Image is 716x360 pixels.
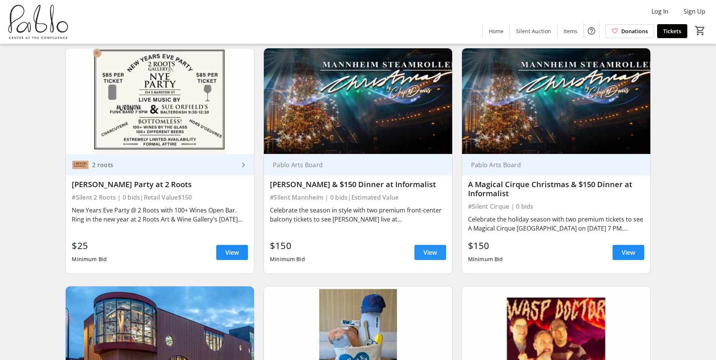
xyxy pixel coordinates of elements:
[66,154,254,175] a: 2 roots2 roots
[72,252,107,266] div: Minimum Bid
[270,192,446,203] div: #Silent Mannheim | 0 bids | Estimated Value
[622,248,635,257] span: View
[270,252,305,266] div: Minimum Bid
[657,24,687,38] a: Tickets
[564,27,577,35] span: Items
[5,3,72,41] img: Pablo Center's Logo
[72,239,107,252] div: $25
[270,180,446,189] div: [PERSON_NAME] & $150 Dinner at Informalist
[468,201,644,212] div: #Silent Cirque | 0 bids
[510,24,557,38] a: Silent Auction
[468,161,635,169] div: Pablo Arts Board
[605,24,654,38] a: Donations
[72,206,248,224] div: New Years Eve Party @ 2 Roots with 100+ Wines Open Bar. Ring in the new year at 2 Roots Art & Win...
[468,215,644,233] div: Celebrate the holiday season with two premium tickets to see A Magical Cirque [GEOGRAPHIC_DATA] o...
[584,23,599,38] button: Help
[693,24,707,37] button: Cart
[468,252,503,266] div: Minimum Bid
[270,239,305,252] div: $150
[264,48,452,154] img: Mannheim Steamroller & $150 Dinner at Informalist
[678,5,711,17] button: Sign Up
[462,48,650,154] img: A Magical Cirque Christmas & $150 Dinner at Informalist
[270,161,437,169] div: Pablo Arts Board
[72,180,248,189] div: [PERSON_NAME] Party at 2 Roots
[651,7,668,16] span: Log In
[684,7,705,16] span: Sign Up
[72,156,89,174] img: 2 roots
[72,192,248,203] div: #Silent 2 Roots | 0 bids | Retail Value $150
[516,27,551,35] span: Silent Auction
[663,27,681,35] span: Tickets
[216,245,248,260] a: View
[483,24,510,38] a: Home
[489,27,504,35] span: Home
[225,248,239,257] span: View
[66,48,254,154] img: NYE Party at 2 Roots
[270,206,446,224] div: Celebrate the season in style with two premium front-center balcony tickets to see [PERSON_NAME] ...
[613,245,644,260] a: View
[621,27,648,35] span: Donations
[423,248,437,257] span: View
[468,239,503,252] div: $150
[414,245,446,260] a: View
[239,160,248,169] mat-icon: keyboard_arrow_right
[468,180,644,198] div: A Magical Cirque Christmas & $150 Dinner at Informalist
[557,24,584,38] a: Items
[89,161,239,169] div: 2 roots
[645,5,674,17] button: Log In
